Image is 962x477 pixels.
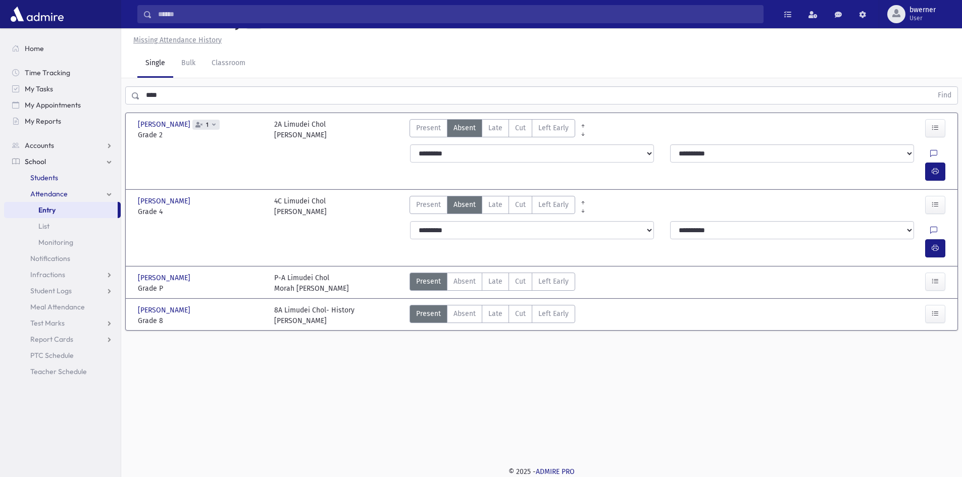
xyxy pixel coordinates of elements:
u: Missing Attendance History [133,36,222,44]
span: [PERSON_NAME] [138,119,192,130]
a: Report Cards [4,331,121,347]
span: Grade 2 [138,130,264,140]
span: Cut [515,199,526,210]
span: Cut [515,123,526,133]
span: Grade P [138,283,264,294]
a: Infractions [4,267,121,283]
span: Present [416,276,441,287]
span: Left Early [538,199,569,210]
a: PTC Schedule [4,347,121,363]
span: Report Cards [30,335,73,344]
img: AdmirePro [8,4,66,24]
div: AttTypes [410,196,575,217]
a: Students [4,170,121,186]
span: Late [488,276,502,287]
div: © 2025 - [137,466,946,477]
a: Accounts [4,137,121,153]
span: Time Tracking [25,68,70,77]
div: P-A Limudei Chol Morah [PERSON_NAME] [274,273,349,294]
span: Present [416,308,441,319]
span: Late [488,123,502,133]
span: [PERSON_NAME] [138,273,192,283]
span: List [38,222,49,231]
a: Bulk [173,49,204,78]
div: AttTypes [410,273,575,294]
span: Absent [453,123,476,133]
div: 4C Limudei Chol [PERSON_NAME] [274,196,327,217]
a: Meal Attendance [4,299,121,315]
span: Present [416,199,441,210]
a: My Tasks [4,81,121,97]
span: PTC Schedule [30,351,74,360]
a: List [4,218,121,234]
div: AttTypes [410,305,575,326]
a: Missing Attendance History [129,36,222,44]
a: My Reports [4,113,121,129]
span: Student Logs [30,286,72,295]
span: Absent [453,199,476,210]
span: Attendance [30,189,68,198]
span: Grade 8 [138,315,264,326]
a: Monitoring [4,234,121,250]
a: School [4,153,121,170]
span: Infractions [30,270,65,279]
a: Notifications [4,250,121,267]
a: Entry [4,202,118,218]
span: Cut [515,308,526,319]
a: Time Tracking [4,65,121,81]
span: Monitoring [38,238,73,247]
div: 8A Limudei Chol- History [PERSON_NAME] [274,305,355,326]
span: Notifications [30,254,70,263]
a: My Appointments [4,97,121,113]
span: My Tasks [25,84,53,93]
span: Absent [453,276,476,287]
span: School [25,157,46,166]
span: 1 [204,122,211,128]
span: Absent [453,308,476,319]
span: bwerner [909,6,936,14]
span: Late [488,199,502,210]
span: Left Early [538,123,569,133]
span: [PERSON_NAME] [138,196,192,206]
span: Students [30,173,58,182]
span: Meal Attendance [30,302,85,311]
a: Single [137,49,173,78]
span: User [909,14,936,22]
span: Home [25,44,44,53]
span: My Reports [25,117,61,126]
span: Left Early [538,276,569,287]
span: Late [488,308,502,319]
input: Search [152,5,763,23]
span: [PERSON_NAME] [138,305,192,315]
span: Grade 4 [138,206,264,217]
a: Teacher Schedule [4,363,121,380]
span: Accounts [25,141,54,150]
button: Find [932,87,957,104]
a: Student Logs [4,283,121,299]
span: Present [416,123,441,133]
div: AttTypes [410,119,575,140]
span: Cut [515,276,526,287]
a: Attendance [4,186,121,202]
span: Entry [38,205,56,215]
a: Classroom [204,49,254,78]
a: Test Marks [4,315,121,331]
a: Home [4,40,121,57]
span: My Appointments [25,100,81,110]
span: Teacher Schedule [30,367,87,376]
div: 2A Limudei Chol [PERSON_NAME] [274,119,327,140]
span: Left Early [538,308,569,319]
span: Test Marks [30,319,65,328]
